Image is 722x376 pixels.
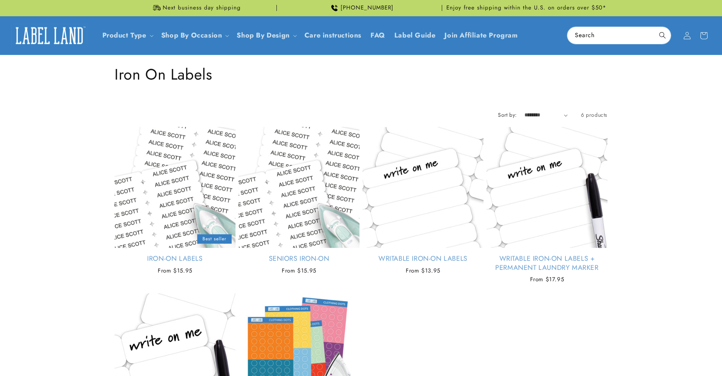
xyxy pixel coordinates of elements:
[446,4,606,12] span: Enjoy free shipping within the U.S. on orders over $50*
[163,4,241,12] span: Next business day shipping
[232,27,300,44] summary: Shop By Design
[366,27,390,44] a: FAQ
[115,64,607,84] h1: Iron On Labels
[498,111,516,119] label: Sort by:
[11,24,87,47] img: Label Land
[444,31,518,40] span: Join Affiliate Program
[115,254,235,263] a: Iron-On Labels
[9,21,90,50] a: Label Land
[581,111,607,119] span: 6 products
[98,27,157,44] summary: Product Type
[440,27,522,44] a: Join Affiliate Program
[157,27,232,44] summary: Shop By Occasion
[239,254,359,263] a: Seniors Iron-On
[300,27,366,44] a: Care instructions
[654,27,671,44] button: Search
[363,254,483,263] a: Writable Iron-On Labels
[370,31,385,40] span: FAQ
[394,31,436,40] span: Label Guide
[102,30,146,40] a: Product Type
[237,30,289,40] a: Shop By Design
[304,31,361,40] span: Care instructions
[161,31,222,40] span: Shop By Occasion
[341,4,394,12] span: [PHONE_NUMBER]
[390,27,440,44] a: Label Guide
[487,254,607,272] a: Writable Iron-On Labels + Permanent Laundry Marker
